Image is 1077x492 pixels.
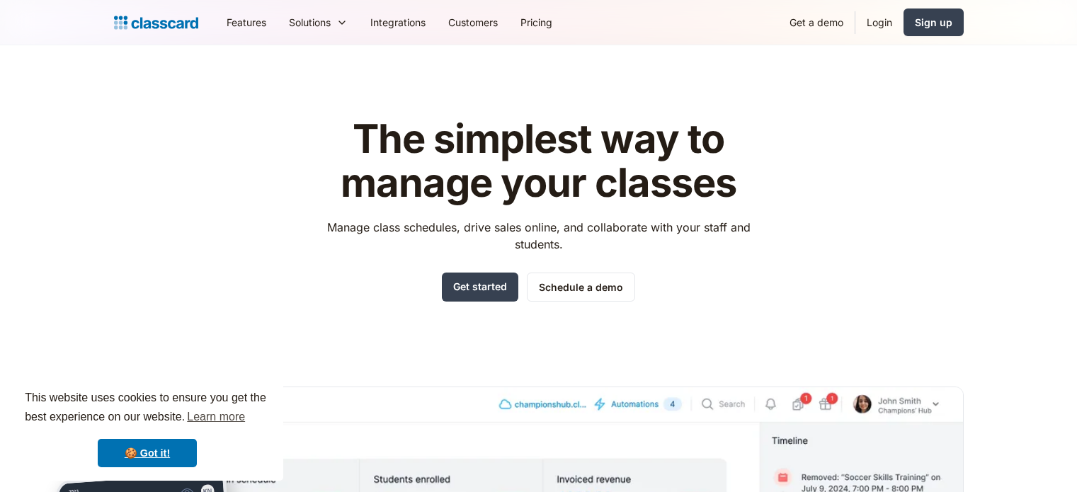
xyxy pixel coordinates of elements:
[314,118,763,205] h1: The simplest way to manage your classes
[855,6,904,38] a: Login
[527,273,635,302] a: Schedule a demo
[442,273,518,302] a: Get started
[215,6,278,38] a: Features
[98,439,197,467] a: dismiss cookie message
[11,376,283,481] div: cookieconsent
[314,219,763,253] p: Manage class schedules, drive sales online, and collaborate with your staff and students.
[904,8,964,36] a: Sign up
[278,6,359,38] div: Solutions
[25,389,270,428] span: This website uses cookies to ensure you get the best experience on our website.
[778,6,855,38] a: Get a demo
[437,6,509,38] a: Customers
[114,13,198,33] a: Logo
[509,6,564,38] a: Pricing
[359,6,437,38] a: Integrations
[915,15,952,30] div: Sign up
[289,15,331,30] div: Solutions
[185,406,247,428] a: learn more about cookies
